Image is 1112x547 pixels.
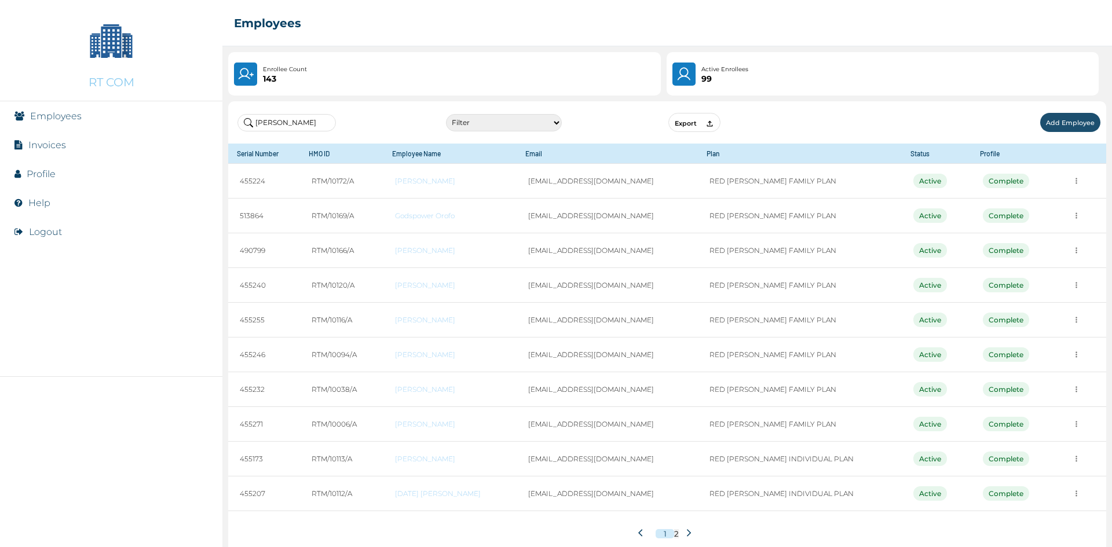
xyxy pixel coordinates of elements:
th: Profile [971,144,1056,164]
a: [PERSON_NAME] [395,385,504,394]
td: 455255 [228,303,300,337]
td: [EMAIL_ADDRESS][DOMAIN_NAME] [517,164,698,199]
div: Complete [983,174,1029,188]
th: Employee Name [383,144,516,164]
th: Status [902,144,971,164]
td: RED [PERSON_NAME] FAMILY PLAN [698,372,902,407]
div: Active [913,486,947,501]
th: Plan [698,144,902,164]
div: Active [913,208,947,223]
td: RED [PERSON_NAME] FAMILY PLAN [698,199,902,233]
div: Complete [983,417,1029,431]
th: HMO ID [300,144,383,164]
p: 99 [701,74,748,83]
a: [PERSON_NAME] [395,177,504,185]
td: RTM/10166/A [300,233,383,268]
input: Search [237,114,336,131]
div: Active [913,347,947,362]
button: more [1067,484,1085,502]
td: RED [PERSON_NAME] FAMILY PLAN [698,164,902,199]
div: Active [913,382,947,397]
td: 455207 [228,476,300,511]
td: 455271 [228,407,300,442]
div: Complete [983,486,1029,501]
p: Active Enrollees [701,65,748,74]
div: Active [913,417,947,431]
td: RTM/10120/A [300,268,383,303]
td: RED [PERSON_NAME] FAMILY PLAN [698,233,902,268]
td: [EMAIL_ADDRESS][DOMAIN_NAME] [517,476,698,511]
img: User.4b94733241a7e19f64acd675af8f0752.svg [676,66,693,82]
td: 455173 [228,442,300,476]
div: Complete [983,243,1029,258]
td: [EMAIL_ADDRESS][DOMAIN_NAME] [517,199,698,233]
a: [PERSON_NAME] [395,246,504,255]
td: 513864 [228,199,300,233]
td: RED [PERSON_NAME] INDIVIDUAL PLAN [698,476,902,511]
td: [EMAIL_ADDRESS][DOMAIN_NAME] [517,268,698,303]
a: Godspower Orofo [395,211,504,220]
img: Company [82,12,140,69]
button: Add Employee [1040,113,1100,132]
a: Profile [27,168,56,179]
button: 2 [674,529,679,538]
td: RTM/10116/A [300,303,383,337]
td: RED [PERSON_NAME] INDIVIDUAL PLAN [698,442,902,476]
button: more [1067,311,1085,329]
td: 455240 [228,268,300,303]
button: more [1067,241,1085,259]
a: [PERSON_NAME] [395,420,504,428]
button: more [1067,380,1085,398]
td: RTM/10169/A [300,199,383,233]
a: Invoices [28,139,66,150]
button: 1 [656,529,674,538]
a: [PERSON_NAME] [395,281,504,289]
td: [EMAIL_ADDRESS][DOMAIN_NAME] [517,303,698,337]
button: more [1067,207,1085,225]
td: 455224 [228,164,300,199]
a: Help [28,197,50,208]
a: Employees [30,111,82,122]
td: RED [PERSON_NAME] FAMILY PLAN [698,407,902,442]
button: Logout [29,226,62,237]
button: more [1067,172,1085,190]
th: Serial Number [228,144,300,164]
td: RED [PERSON_NAME] FAMILY PLAN [698,268,902,303]
td: 455246 [228,337,300,372]
td: RED [PERSON_NAME] FAMILY PLAN [698,337,902,372]
td: RTM/10113/A [300,442,383,476]
a: [PERSON_NAME] [395,315,504,324]
img: RelianceHMO's Logo [12,518,211,535]
td: [EMAIL_ADDRESS][DOMAIN_NAME] [517,442,698,476]
div: Complete [983,208,1029,223]
td: RTM/10112/A [300,476,383,511]
h2: Employees [234,16,301,30]
p: RT COM [89,75,134,89]
p: 143 [263,74,307,83]
p: Enrollee Count [263,65,307,74]
div: Active [913,313,947,327]
td: [EMAIL_ADDRESS][DOMAIN_NAME] [517,337,698,372]
a: [DATE] [PERSON_NAME] [395,489,504,498]
div: Complete [983,451,1029,466]
td: RTM/10094/A [300,337,383,372]
button: more [1067,276,1085,294]
button: more [1067,415,1085,433]
td: 455232 [228,372,300,407]
td: RED [PERSON_NAME] FAMILY PLAN [698,303,902,337]
a: [PERSON_NAME] [395,454,504,463]
button: more [1067,450,1085,468]
td: [EMAIL_ADDRESS][DOMAIN_NAME] [517,407,698,442]
div: Active [913,174,947,188]
div: Complete [983,382,1029,397]
a: [PERSON_NAME] [395,350,504,359]
td: RTM/10038/A [300,372,383,407]
th: Email [517,144,698,164]
div: Complete [983,313,1029,327]
img: UserPlus.219544f25cf47e120833d8d8fc4c9831.svg [237,66,254,82]
div: Complete [983,278,1029,292]
td: 490799 [228,233,300,268]
div: Active [913,278,947,292]
td: [EMAIL_ADDRESS][DOMAIN_NAME] [517,372,698,407]
button: Export [668,113,720,132]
